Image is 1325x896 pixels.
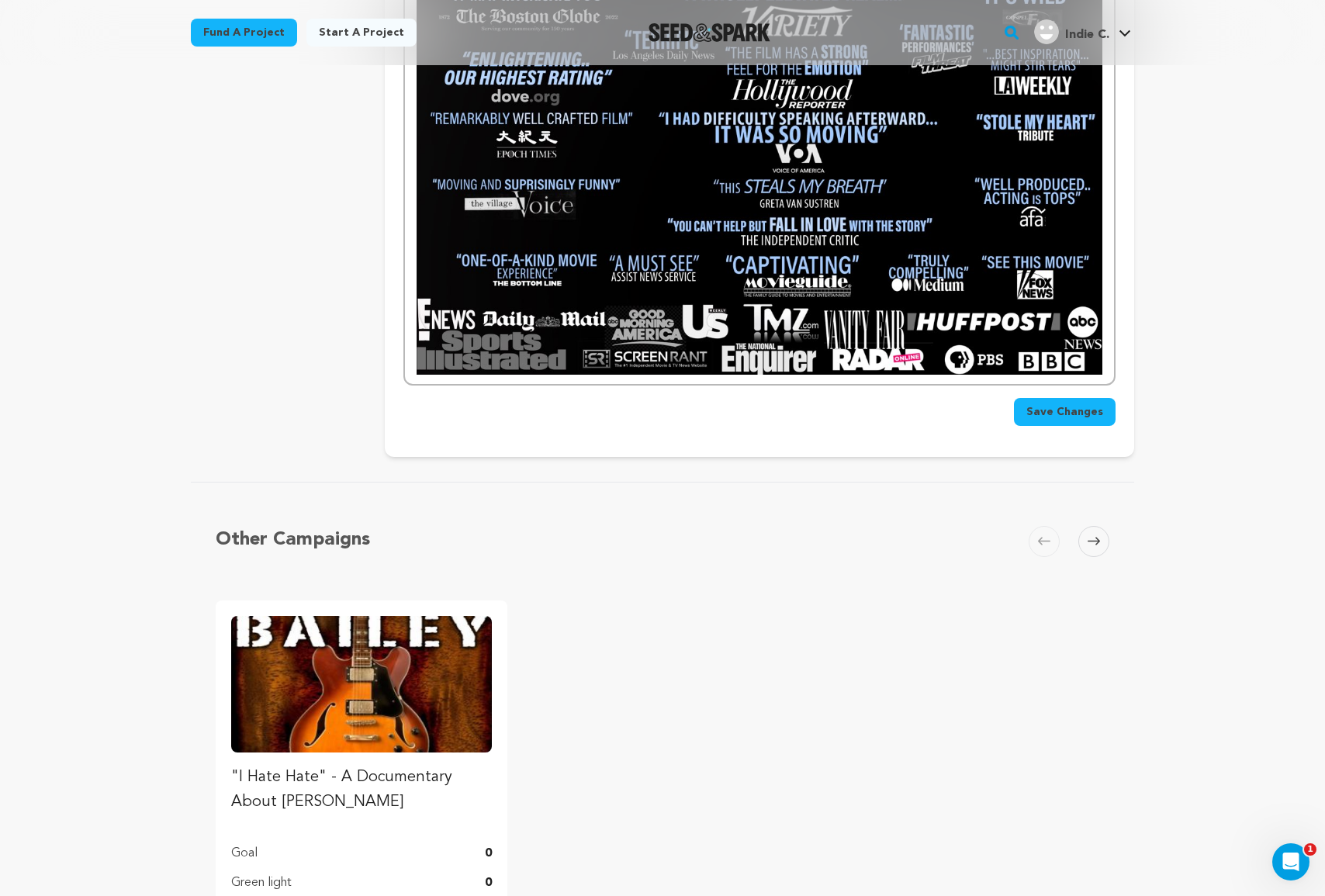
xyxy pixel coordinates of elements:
img: user.png [1034,19,1059,44]
p: Goal [231,844,258,863]
p: Green light [231,874,292,892]
iframe: Intercom live chat [1272,843,1309,880]
a: Start a project [306,19,417,47]
a: Fund a project [191,19,297,47]
p: 0 [485,844,492,863]
p: 0 [485,874,492,892]
span: 1 [1304,843,1316,856]
h5: Other Campaigns [216,526,370,554]
a: Indie C.'s Profile [1031,16,1134,44]
a: Seed&Spark Homepage [649,23,770,42]
button: Save Changes [1014,398,1116,426]
img: Seed&Spark Logo Dark Mode [649,23,770,42]
p: "I Hate Hate" - A Documentary About [PERSON_NAME] [231,765,492,815]
span: Save Changes [1026,404,1103,420]
div: Indie C.'s Profile [1034,19,1109,44]
span: Indie C. [1065,29,1109,41]
span: Indie C.'s Profile [1031,16,1134,49]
